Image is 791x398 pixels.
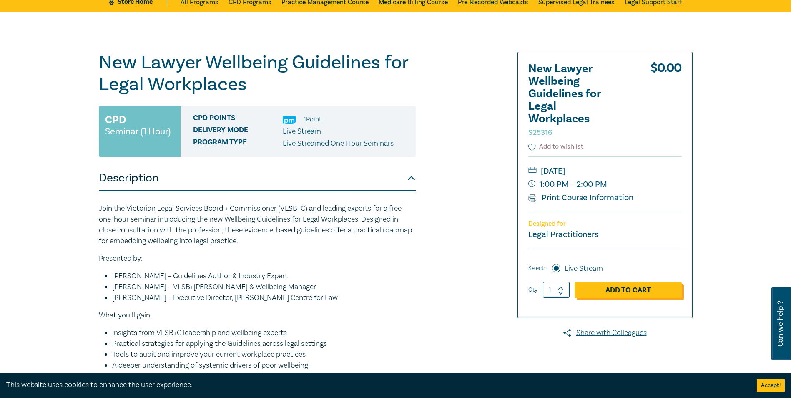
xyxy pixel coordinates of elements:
[528,264,545,273] span: Select:
[105,127,171,136] small: Seminar (1 Hour)
[193,114,283,125] span: CPD Points
[528,192,634,203] a: Print Course Information
[757,379,785,392] button: Accept cookies
[528,220,682,228] p: Designed for
[528,63,620,138] h2: New Lawyer Wellbeing Guidelines for Legal Workplaces
[112,360,416,371] li: A deeper understanding of systemic drivers of poor wellbeing
[776,292,784,355] span: Can we help ?
[99,52,416,95] h1: New Lawyer Wellbeing Guidelines for Legal Workplaces
[283,138,394,149] p: Live Streamed One Hour Seminars
[543,282,570,298] input: 1
[283,126,321,136] span: Live Stream
[528,285,537,295] label: Qty
[528,229,598,240] small: Legal Practitioners
[650,63,682,142] div: $ 0.00
[112,282,416,292] li: [PERSON_NAME] – VLSB+[PERSON_NAME] & Wellbeing Manager
[6,380,744,390] div: This website uses cookies to enhance the user experience.
[105,112,126,127] h3: CPD
[517,327,693,338] a: Share with Colleagues
[99,310,416,321] p: What you’ll gain:
[528,128,552,137] small: S25316
[112,371,416,382] li: Support for early-career lawyers through meaningful change
[99,166,416,191] button: Description
[193,126,283,137] span: Delivery Mode
[528,142,584,151] button: Add to wishlist
[112,338,416,349] li: Practical strategies for applying the Guidelines across legal settings
[112,349,416,360] li: Tools to audit and improve your current workplace practices
[112,271,416,282] li: [PERSON_NAME] – Guidelines Author & Industry Expert
[99,203,416,247] p: Join the Victorian Legal Services Board + Commissioner (VLSB+C) and leading experts for a free on...
[193,138,283,149] span: Program type
[112,292,416,303] li: [PERSON_NAME] – Executive Director, [PERSON_NAME] Centre for Law
[565,263,603,274] label: Live Stream
[304,114,321,125] li: 1 Point
[575,282,682,298] a: Add to Cart
[528,164,682,178] small: [DATE]
[99,253,416,264] p: Presented by:
[528,178,682,191] small: 1:00 PM - 2:00 PM
[283,116,296,124] img: Practice Management & Business Skills
[112,327,416,338] li: Insights from VLSB+C leadership and wellbeing experts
